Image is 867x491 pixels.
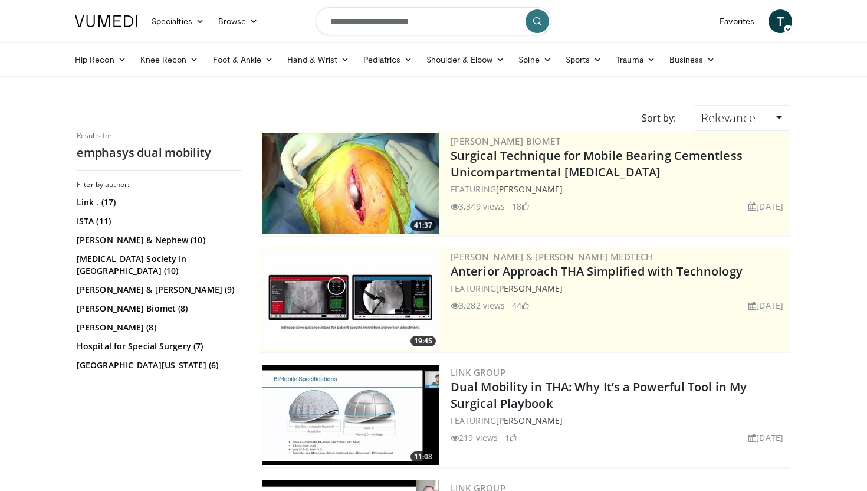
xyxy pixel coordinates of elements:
div: FEATURING [451,282,788,294]
a: [PERSON_NAME] [496,415,563,426]
span: Relevance [701,110,756,126]
li: [DATE] [748,299,783,312]
span: 11:08 [410,451,436,462]
a: Link . (17) [77,197,239,208]
a: Knee Recon [133,48,206,71]
div: Sort by: [633,105,685,131]
a: Pediatrics [356,48,419,71]
img: VuMedi Logo [75,15,137,27]
a: LINK Group [451,366,505,378]
a: Specialties [144,9,211,33]
a: Hospital for Special Surgery (7) [77,341,239,352]
a: [PERSON_NAME] & [PERSON_NAME] (9) [77,284,239,296]
a: [PERSON_NAME] Biomet (8) [77,303,239,315]
span: 41:37 [410,220,436,231]
li: [DATE] [748,431,783,444]
a: Foot & Ankle [206,48,281,71]
img: 06bb1c17-1231-4454-8f12-6191b0b3b81a.300x170_q85_crop-smart_upscale.jpg [262,249,439,349]
img: 827ba7c0-d001-4ae6-9e1c-6d4d4016a445.300x170_q85_crop-smart_upscale.jpg [262,133,439,234]
a: 11:08 [262,365,439,465]
a: Dual Mobility in THA: Why It’s a Powerful Tool in My Surgical Playbook [451,379,747,411]
li: 44 [512,299,528,312]
li: [DATE] [748,200,783,212]
a: [PERSON_NAME] Biomet [451,135,560,147]
a: [PERSON_NAME] [496,184,563,195]
a: [PERSON_NAME] [496,283,563,294]
a: [PERSON_NAME] (8) [77,322,239,333]
a: Shoulder & Elbow [419,48,511,71]
a: Sports [559,48,609,71]
a: Business [662,48,722,71]
li: 1 [505,431,517,444]
a: Spine [511,48,558,71]
a: [PERSON_NAME] & Nephew (10) [77,234,239,246]
a: 41:37 [262,133,439,234]
h2: emphasys dual mobility [77,145,242,161]
a: Anterior Approach THA Simplified with Technology [451,263,743,279]
a: Relevance [694,105,790,131]
li: 3,282 views [451,299,505,312]
a: [GEOGRAPHIC_DATA][US_STATE] (6) [77,359,239,371]
li: 3,349 views [451,200,505,212]
a: 19:45 [262,249,439,349]
span: 19:45 [410,336,436,346]
a: T [769,9,792,33]
a: Hip Recon [68,48,133,71]
img: 675d2399-d2c0-4e3f-afec-d166975ddce3.300x170_q85_crop-smart_upscale.jpg [262,365,439,465]
p: Results for: [77,131,242,140]
li: 18 [512,200,528,212]
a: Trauma [609,48,662,71]
li: 219 views [451,431,498,444]
a: Hand & Wrist [280,48,356,71]
a: ISTA (11) [77,215,239,227]
div: FEATURING [451,183,788,195]
a: [MEDICAL_DATA] Society In [GEOGRAPHIC_DATA] (10) [77,253,239,277]
a: [PERSON_NAME] & [PERSON_NAME] MedTech [451,251,653,263]
h3: Filter by author: [77,180,242,189]
a: Favorites [712,9,761,33]
a: Surgical Technique for Mobile Bearing Cementless Unicompartmental [MEDICAL_DATA] [451,148,743,180]
div: FEATURING [451,414,788,427]
a: Browse [211,9,265,33]
input: Search topics, interventions [316,7,551,35]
